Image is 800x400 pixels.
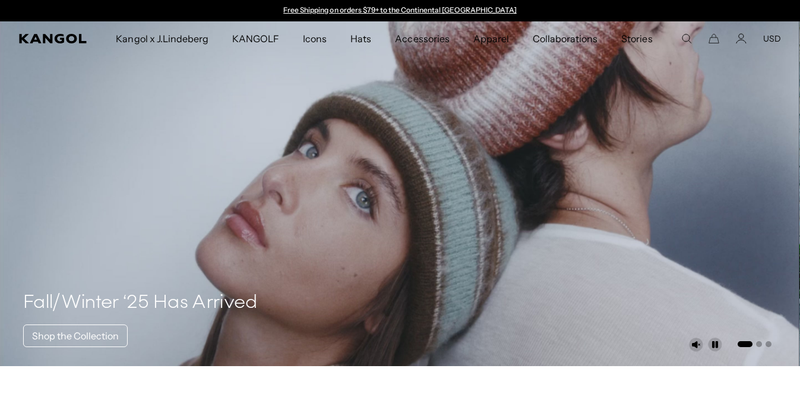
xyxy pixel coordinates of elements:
[104,21,220,56] a: Kangol x J.Lindeberg
[19,34,87,43] a: Kangol
[283,5,517,14] ya-tr-span: Free Shipping on orders $79+ to the Continental [GEOGRAPHIC_DATA]
[232,33,279,45] ya-tr-span: KANGOLF
[533,33,597,45] ya-tr-span: Collaborations
[116,33,208,45] ya-tr-span: Kangol x J.Lindeberg
[395,33,449,45] ya-tr-span: Accessories
[32,331,119,341] ya-tr-span: Shop the Collection
[521,21,609,56] a: Collaborations
[756,341,762,347] button: Go to slide 2
[708,338,722,352] button: Pause
[303,33,327,45] ya-tr-span: Icons
[681,33,692,44] summary: Search here
[278,6,523,15] slideshow-component: Announcement bar
[220,21,291,56] a: KANGOLF
[766,341,771,347] button: Go to slide 3
[738,341,752,347] button: Go to slide 1
[473,33,509,45] ya-tr-span: Apparel
[350,33,371,45] ya-tr-span: Hats
[339,21,383,56] a: Hats
[609,21,664,56] a: Stories
[291,21,339,56] a: Icons
[23,325,128,347] a: Shop the Collection
[461,21,521,56] a: Apparel
[383,21,461,56] a: Accessories
[709,33,719,44] button: Cart
[621,33,652,45] ya-tr-span: Stories
[736,339,771,348] ul: Select a slide to show
[278,6,523,15] div: 1 of 2
[283,5,517,14] a: Shipping Information
[278,6,523,15] div: Announcement
[763,33,781,44] button: USD
[736,33,747,44] a: Account
[689,338,703,352] button: Unmute
[23,293,258,313] ya-tr-span: Fall/Winter ‘25 Has Arrived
